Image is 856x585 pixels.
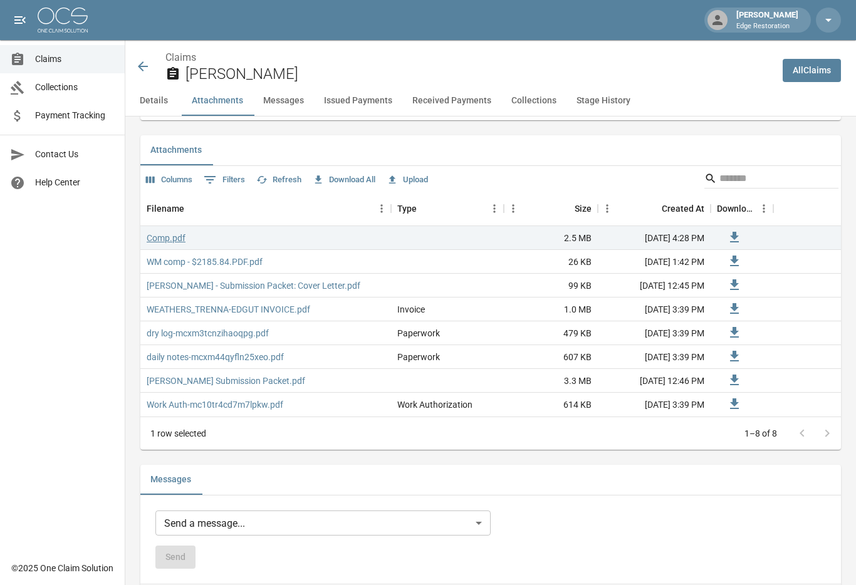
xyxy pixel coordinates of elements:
button: Menu [485,199,504,218]
div: [DATE] 4:28 PM [598,226,711,250]
div: [DATE] 3:39 PM [598,345,711,369]
span: Claims [35,53,115,66]
button: Menu [754,199,773,218]
button: Issued Payments [314,86,402,116]
button: open drawer [8,8,33,33]
div: Paperwork [397,327,440,339]
button: Select columns [143,170,196,190]
span: Payment Tracking [35,109,115,122]
div: [DATE] 3:39 PM [598,393,711,417]
a: daily notes-mcxm44qyfln25xeo.pdf [147,351,284,363]
div: Download [711,191,773,226]
a: WEATHERS_TRENNA-EDGUT INVOICE.pdf [147,303,310,316]
div: 614 KB [504,393,598,417]
button: Received Payments [402,86,501,116]
button: Messages [140,465,201,495]
span: Contact Us [35,148,115,161]
a: Comp.pdf [147,232,185,244]
div: anchor tabs [125,86,856,116]
div: Size [575,191,592,226]
div: [DATE] 3:39 PM [598,298,711,321]
a: dry log-mcxm3tcnzihaoqpg.pdf [147,327,269,339]
div: Work Authorization [397,398,472,411]
div: Paperwork [397,351,440,363]
div: 99 KB [504,274,598,298]
div: Filename [147,191,184,226]
div: 607 KB [504,345,598,369]
span: Help Center [35,176,115,189]
div: 1.0 MB [504,298,598,321]
button: Messages [253,86,314,116]
button: Download All [310,170,378,190]
div: © 2025 One Claim Solution [11,562,113,574]
button: Menu [598,199,617,218]
div: Filename [140,191,391,226]
div: Size [504,191,598,226]
div: 26 KB [504,250,598,274]
div: [DATE] 1:42 PM [598,250,711,274]
h2: [PERSON_NAME] [185,65,773,83]
p: Edge Restoration [736,21,798,32]
a: Work Auth-mc10tr4cd7m7lpkw.pdf [147,398,283,411]
div: related-list tabs [140,465,841,495]
div: Search [704,168,838,191]
div: Download [717,191,754,226]
div: related-list tabs [140,135,841,165]
a: [PERSON_NAME] - Submission Packet: Cover Letter.pdf [147,279,360,292]
button: Refresh [253,170,305,190]
div: 2.5 MB [504,226,598,250]
div: Type [397,191,417,226]
div: [DATE] 3:39 PM [598,321,711,345]
button: Menu [372,199,391,218]
nav: breadcrumb [165,50,773,65]
div: 479 KB [504,321,598,345]
div: 1 row selected [150,427,206,440]
div: Send a message... [155,510,491,536]
div: [DATE] 12:46 PM [598,369,711,393]
div: Created At [662,191,704,226]
button: Stage History [566,86,640,116]
a: WM comp - $2185.84.PDF.pdf [147,256,263,268]
div: Invoice [397,303,425,316]
button: Details [125,86,182,116]
a: AllClaims [783,59,841,82]
button: Show filters [201,170,248,190]
p: 1–8 of 8 [744,427,777,440]
button: Attachments [182,86,253,116]
button: Attachments [140,135,212,165]
a: [PERSON_NAME] Submission Packet.pdf [147,375,305,387]
div: Created At [598,191,711,226]
img: ocs-logo-white-transparent.png [38,8,88,33]
span: Collections [35,81,115,94]
button: Upload [384,170,431,190]
button: Menu [504,199,523,218]
button: Collections [501,86,566,116]
a: Claims [165,51,196,63]
div: [DATE] 12:45 PM [598,274,711,298]
div: Type [391,191,504,226]
div: [PERSON_NAME] [731,9,803,31]
div: 3.3 MB [504,369,598,393]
